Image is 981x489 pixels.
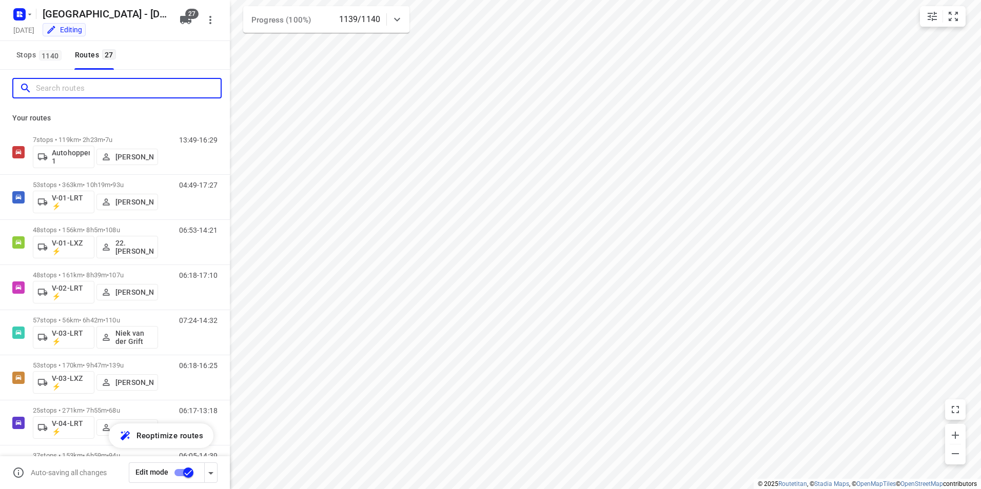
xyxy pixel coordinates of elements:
span: • [103,136,105,144]
a: OpenMapTiles [856,480,896,487]
p: V-02-LRT ⚡ [52,284,90,300]
button: Autohopper 1 [33,146,94,168]
button: [PERSON_NAME] [96,149,158,165]
button: V-03-LXZ ⚡ [33,371,94,394]
span: 1140 [39,50,62,60]
button: V-02-LRT ⚡ [33,281,94,303]
input: Search routes [36,80,221,96]
p: 57 stops • 56km • 6h42m [33,316,158,324]
button: V-01-LRT ⚡ [33,191,94,213]
span: • [110,181,112,189]
p: Auto-saving all changes [31,468,107,477]
p: 22. [PERSON_NAME] [115,239,153,255]
p: 37 stops • 153km • 6h59m [33,452,158,459]
p: 04:49-17:27 [179,181,218,189]
p: 7 stops • 119km • 2h23m [33,136,158,144]
span: Stops [16,49,65,62]
button: V-03-LRT ⚡ [33,326,94,349]
p: Autohopper 1 [52,149,90,165]
p: 13:49-16:29 [179,136,218,144]
span: 110u [105,316,120,324]
span: • [107,271,109,279]
span: • [107,452,109,459]
p: 07:24-14:32 [179,316,218,324]
button: V-01-LXZ ⚡ [33,236,94,258]
button: [PERSON_NAME] [96,419,158,436]
p: V-01-LXZ ⚡ [52,239,90,255]
p: Niek van der Grift [115,329,153,345]
p: 06:17-13:18 [179,406,218,415]
span: 27 [185,9,199,19]
p: 25 stops • 271km • 7h55m [33,406,158,414]
p: V-04-LRT ⚡ [52,419,90,436]
p: Your routes [12,113,218,124]
p: [PERSON_NAME] [115,378,153,386]
p: 06:05-14:39 [179,452,218,460]
p: 06:18-16:25 [179,361,218,370]
span: • [103,316,105,324]
div: Routes [75,49,119,62]
div: You are currently in edit mode. [46,25,82,35]
span: 93u [112,181,123,189]
span: • [107,361,109,369]
span: 27 [102,49,116,59]
p: V-03-LRT ⚡ [52,329,90,345]
p: V-03-LXZ ⚡ [52,374,90,391]
div: Driver app settings [205,466,217,479]
span: 68u [109,406,120,414]
p: 53 stops • 363km • 10h19m [33,181,158,189]
a: OpenStreetMap [900,480,943,487]
button: [PERSON_NAME] [96,284,158,300]
span: 107u [109,271,124,279]
p: 53 stops • 170km • 9h47m [33,361,158,369]
div: Progress (100%)1139/1140 [243,6,409,33]
span: • [107,406,109,414]
li: © 2025 , © , © © contributors [758,480,977,487]
p: [PERSON_NAME] [115,198,153,206]
button: Map settings [922,6,943,27]
p: 48 stops • 161km • 8h39m [33,271,158,279]
button: Fit zoom [943,6,964,27]
span: Edit mode [135,468,168,476]
p: 48 stops • 156km • 8h5m [33,226,158,234]
button: More [200,10,221,30]
button: 22. [PERSON_NAME] [96,236,158,258]
a: Routetitan [778,480,807,487]
a: Stadia Maps [814,480,849,487]
p: 06:53-14:21 [179,226,218,234]
span: 7u [105,136,112,144]
span: 108u [105,226,120,234]
button: 27 [175,10,196,30]
h5: Project date [9,24,38,36]
span: 94u [109,452,120,459]
span: Progress (100%) [251,15,311,25]
p: [PERSON_NAME] [115,288,153,296]
button: [PERSON_NAME] [96,194,158,210]
button: V-04-LRT ⚡ [33,416,94,439]
h5: Rename [38,6,171,22]
span: 139u [109,361,124,369]
button: Reoptimize routes [109,423,213,448]
p: 1139/1140 [339,13,380,26]
button: [PERSON_NAME] [96,374,158,391]
p: 06:18-17:10 [179,271,218,279]
p: [PERSON_NAME] [115,153,153,161]
span: Reoptimize routes [136,429,203,442]
span: • [103,226,105,234]
p: V-01-LRT ⚡ [52,194,90,210]
button: Niek van der Grift [96,326,158,349]
div: small contained button group [920,6,966,27]
p: [PERSON_NAME] [115,423,153,432]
